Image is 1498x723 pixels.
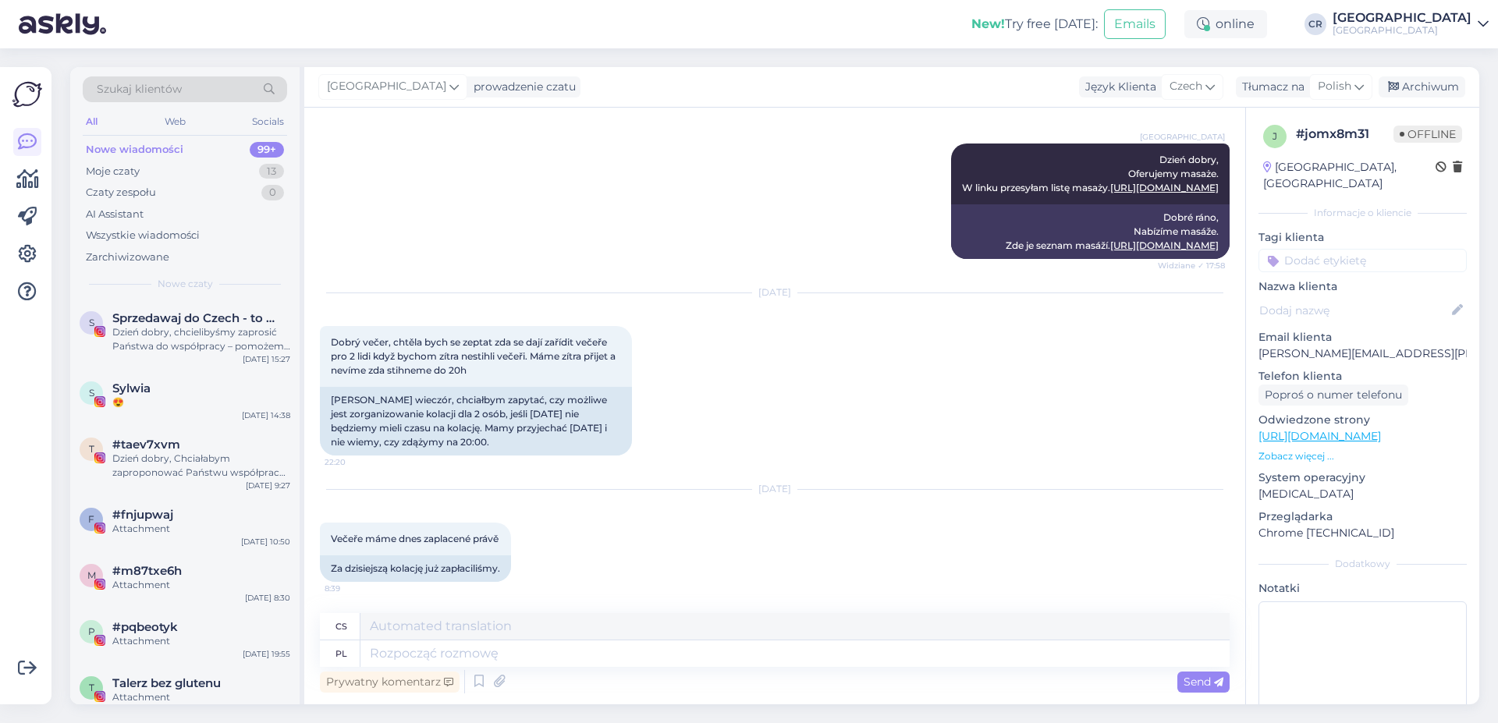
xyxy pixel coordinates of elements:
[250,142,284,158] div: 99+
[1379,76,1465,97] div: Archiwum
[1258,580,1467,597] p: Notatki
[1079,79,1156,95] div: Język Klienta
[335,640,347,667] div: pl
[1110,182,1219,193] a: [URL][DOMAIN_NAME]
[242,409,290,421] div: [DATE] 14:38
[112,325,290,353] div: Dzień dobry, chcielibyśmy zaprosić Państwa do współpracy – pomożemy dotrzeć do czeskich i [DEMOGR...
[971,15,1098,34] div: Try free [DATE]:
[320,285,1230,299] div: [DATE]
[1258,525,1467,541] p: Chrome [TECHNICAL_ID]
[89,443,94,455] span: t
[1333,24,1471,37] div: [GEOGRAPHIC_DATA]
[1263,159,1436,192] div: [GEOGRAPHIC_DATA], [GEOGRAPHIC_DATA]
[162,112,189,132] div: Web
[1140,131,1225,143] span: [GEOGRAPHIC_DATA]
[243,648,290,660] div: [DATE] 19:55
[241,536,290,548] div: [DATE] 10:50
[1184,10,1267,38] div: online
[325,456,383,468] span: 22:20
[112,381,151,395] span: Sylwia
[86,207,144,222] div: AI Assistant
[112,311,275,325] span: Sprzedawaj do Czech - to proste!
[1305,13,1326,35] div: CR
[1258,249,1467,272] input: Dodać etykietę
[112,578,290,592] div: Attachment
[1258,385,1408,406] div: Poproś o numer telefonu
[331,533,499,544] span: Večeře máme dnes zaplacené právě
[87,569,96,581] span: m
[245,592,290,604] div: [DATE] 8:30
[97,81,182,97] span: Szukaj klientów
[320,387,632,455] div: [PERSON_NAME] wieczór, chciałbym zapytać, czy możliwe jest zorganizowanie kolacji dla 2 osób, jeś...
[86,164,140,179] div: Moje czaty
[86,185,156,200] div: Czaty zespołu
[1258,206,1467,220] div: Informacje o kliencie
[1333,12,1471,24] div: [GEOGRAPHIC_DATA]
[112,634,290,648] div: Attachment
[259,164,284,179] div: 13
[1184,675,1223,689] span: Send
[971,16,1005,31] b: New!
[1258,429,1381,443] a: [URL][DOMAIN_NAME]
[1236,79,1305,95] div: Tłumacz na
[112,522,290,536] div: Attachment
[467,79,576,95] div: prowadzenie czatu
[112,395,290,409] div: 😍
[1258,368,1467,385] p: Telefon klienta
[320,672,460,693] div: Prywatny komentarz
[246,480,290,491] div: [DATE] 9:27
[1258,278,1467,295] p: Nazwa klienta
[1258,229,1467,246] p: Tagi klienta
[325,583,383,594] span: 8:39
[86,228,200,243] div: Wszystkie wiadomości
[88,513,94,525] span: f
[1258,470,1467,486] p: System operacyjny
[1393,126,1462,143] span: Offline
[112,564,182,578] span: #m87txe6h
[320,555,511,582] div: Za dzisiejszą kolację już zapłaciliśmy.
[12,80,42,109] img: Askly Logo
[320,482,1230,496] div: [DATE]
[86,250,169,265] div: Zarchiwizowane
[1258,509,1467,525] p: Przeglądarka
[327,78,446,95] span: [GEOGRAPHIC_DATA]
[261,185,284,200] div: 0
[86,142,183,158] div: Nowe wiadomości
[1158,260,1225,271] span: Widziane ✓ 17:58
[1258,486,1467,502] p: [MEDICAL_DATA]
[1296,125,1393,144] div: # jomx8m31
[331,336,618,376] span: Dobrý večer, chtěla bych se zeptat zda se dají zařídit večeře pro 2 lidi když bychom zítra nestih...
[112,620,178,634] span: #pqbeotyk
[1258,329,1467,346] p: Email klienta
[1333,12,1489,37] a: [GEOGRAPHIC_DATA][GEOGRAPHIC_DATA]
[158,277,213,291] span: Nowe czaty
[1258,346,1467,362] p: [PERSON_NAME][EMAIL_ADDRESS][PERSON_NAME][DOMAIN_NAME]
[1258,449,1467,463] p: Zobacz więcej ...
[112,452,290,480] div: Dzień dobry, Chciałabym zaproponować Państwu współpracę. Jestem blogerką z [GEOGRAPHIC_DATA] rozp...
[112,690,290,704] div: Attachment
[1110,239,1219,251] a: [URL][DOMAIN_NAME]
[1273,130,1277,142] span: j
[89,387,94,399] span: S
[335,613,347,640] div: cs
[89,682,94,693] span: T
[83,112,101,132] div: All
[112,438,180,452] span: #taev7xvm
[1259,302,1449,319] input: Dodaj nazwę
[112,676,221,690] span: Talerz bez glutenu
[1258,557,1467,571] div: Dodatkowy
[89,317,94,328] span: S
[112,508,173,522] span: #fnjupwaj
[1104,9,1166,39] button: Emails
[88,626,95,637] span: p
[243,353,290,365] div: [DATE] 15:27
[1318,78,1351,95] span: Polish
[1170,78,1202,95] span: Czech
[249,112,287,132] div: Socials
[951,204,1230,259] div: Dobré ráno, Nabízíme masáže. Zde je seznam masáží.
[1258,412,1467,428] p: Odwiedzone strony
